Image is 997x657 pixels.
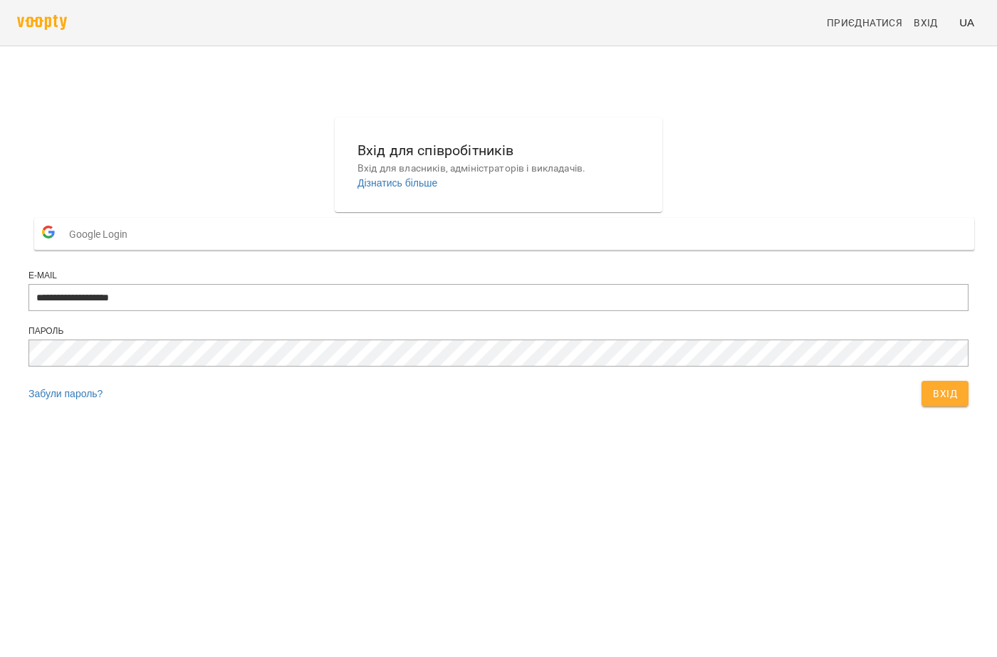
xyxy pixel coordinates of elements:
a: Забули пароль? [28,388,103,399]
h6: Вхід для співробітників [357,140,640,162]
button: Вхід [922,381,969,406]
div: E-mail [28,270,969,282]
div: Пароль [28,325,969,337]
button: Вхід для співробітниківВхід для власників, адміністраторів і викладачів.Дізнатись більше [346,128,651,201]
span: Вхід [914,14,938,31]
a: Дізнатись більше [357,177,437,189]
a: Приєднатися [821,10,908,36]
img: voopty.png [17,15,67,30]
span: Google Login [69,220,135,248]
a: Вхід [908,10,954,36]
button: Google Login [34,218,974,250]
button: UA [954,9,980,36]
span: UA [959,15,974,30]
p: Вхід для власників, адміністраторів і викладачів. [357,162,640,176]
span: Вхід [933,385,957,402]
span: Приєднатися [827,14,902,31]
